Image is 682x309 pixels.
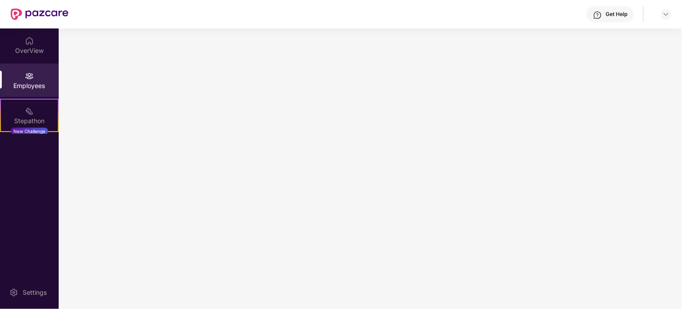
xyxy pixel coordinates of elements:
[25,36,34,45] img: svg+xml;base64,PHN2ZyBpZD0iSG9tZSIgeG1sbnM9Imh0dHA6Ly93d3cudzMub3JnLzIwMDAvc3ZnIiB3aWR0aD0iMjAiIG...
[9,288,18,297] img: svg+xml;base64,PHN2ZyBpZD0iU2V0dGluZy0yMHgyMCIgeG1sbnM9Imh0dHA6Ly93d3cudzMub3JnLzIwMDAvc3ZnIiB3aW...
[11,128,48,135] div: New Challenge
[25,107,34,116] img: svg+xml;base64,PHN2ZyB4bWxucz0iaHR0cDovL3d3dy53My5vcmcvMjAwMC9zdmciIHdpZHRoPSIyMSIgaGVpZ2h0PSIyMC...
[20,288,49,297] div: Settings
[25,72,34,80] img: svg+xml;base64,PHN2ZyBpZD0iRW1wbG95ZWVzIiB4bWxucz0iaHR0cDovL3d3dy53My5vcmcvMjAwMC9zdmciIHdpZHRoPS...
[11,8,68,20] img: New Pazcare Logo
[1,116,58,125] div: Stepathon
[593,11,602,20] img: svg+xml;base64,PHN2ZyBpZD0iSGVscC0zMngzMiIgeG1sbnM9Imh0dHA6Ly93d3cudzMub3JnLzIwMDAvc3ZnIiB3aWR0aD...
[606,11,627,18] div: Get Help
[662,11,670,18] img: svg+xml;base64,PHN2ZyBpZD0iRHJvcGRvd24tMzJ4MzIiIHhtbG5zPSJodHRwOi8vd3d3LnczLm9yZy8yMDAwL3N2ZyIgd2...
